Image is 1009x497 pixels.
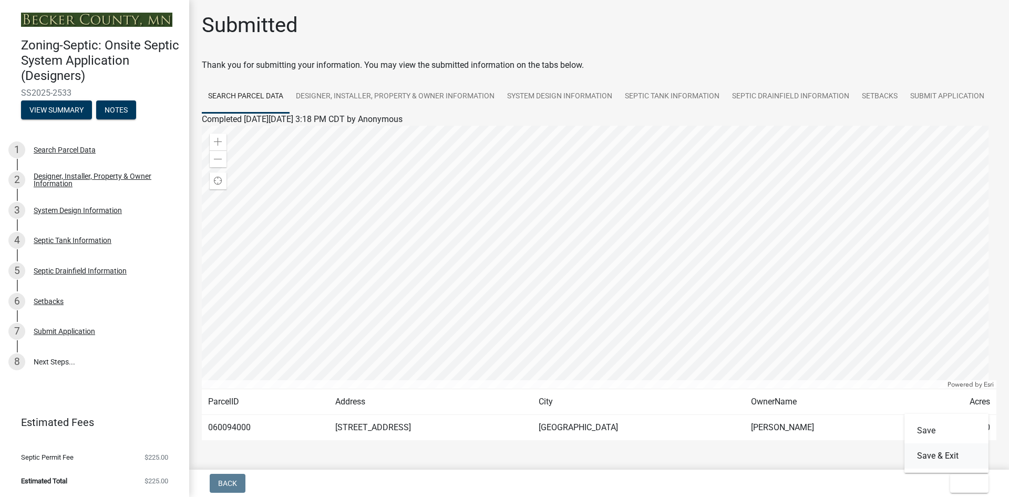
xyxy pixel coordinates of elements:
button: View Summary [21,100,92,119]
button: Exit [950,474,989,493]
div: 2 [8,171,25,188]
wm-modal-confirm: Notes [96,106,136,115]
span: Septic Permit Fee [21,454,74,461]
td: 060094000 [202,415,329,441]
wm-modal-confirm: Summary [21,106,92,115]
div: Septic Tank Information [34,237,111,244]
div: Septic Drainfield Information [34,267,127,275]
div: Zoom in [210,134,226,150]
a: Search Parcel Data [202,80,290,114]
td: Acres [919,389,996,415]
a: Septic Drainfield Information [726,80,856,114]
a: Estimated Fees [8,412,172,433]
a: Designer, Installer, Property & Owner Information [290,80,501,114]
div: 4 [8,232,25,249]
div: Exit [904,414,989,473]
span: $225.00 [145,478,168,484]
td: [GEOGRAPHIC_DATA] [532,415,744,441]
span: Exit [959,479,974,488]
span: SS2025-2533 [21,88,168,98]
div: 6 [8,293,25,310]
span: Estimated Total [21,478,67,484]
div: 1 [8,141,25,158]
div: Submit Application [34,328,95,335]
td: ParcelID [202,389,329,415]
div: Setbacks [34,298,64,305]
h1: Submitted [202,13,298,38]
td: City [532,389,744,415]
div: Zoom out [210,150,226,167]
button: Notes [96,100,136,119]
td: [STREET_ADDRESS] [329,415,532,441]
a: Submit Application [904,80,991,114]
img: Becker County, Minnesota [21,13,172,27]
div: Designer, Installer, Property & Owner Information [34,173,172,187]
div: 5 [8,262,25,279]
button: Save [904,418,989,443]
button: Back [210,474,245,493]
a: Esri [984,381,994,388]
div: 3 [8,202,25,219]
div: System Design Information [34,207,122,214]
td: [PERSON_NAME] [745,415,919,441]
td: OwnerName [745,389,919,415]
a: Setbacks [856,80,904,114]
div: Thank you for submitting your information. You may view the submitted information on the tabs below. [202,59,996,72]
span: $225.00 [145,454,168,461]
div: Find my location [210,173,226,189]
div: Search Parcel Data [34,146,96,154]
div: Powered by [945,380,996,389]
div: 8 [8,353,25,370]
h4: Zoning-Septic: Onsite Septic System Application (Designers) [21,38,181,83]
a: System Design Information [501,80,619,114]
button: Save & Exit [904,443,989,469]
a: Septic Tank Information [619,80,726,114]
span: Completed [DATE][DATE] 3:18 PM CDT by Anonymous [202,114,403,124]
div: 7 [8,323,25,340]
td: Address [329,389,532,415]
span: Back [218,479,237,488]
